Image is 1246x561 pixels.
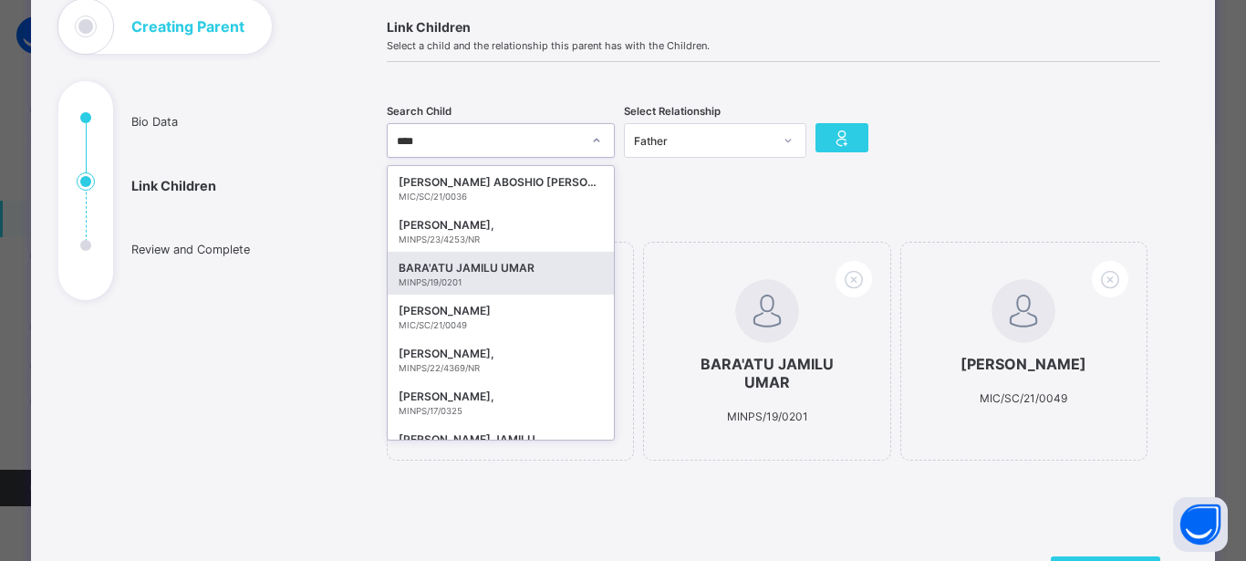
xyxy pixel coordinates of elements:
[399,234,603,244] div: MINPS/23/4253/NR
[131,19,244,34] h1: Creating Parent
[399,431,603,449] div: [PERSON_NAME] JAMILU
[624,105,721,118] span: Select Relationship
[938,355,1110,373] span: [PERSON_NAME]
[399,406,603,416] div: MINPS/17/0325
[1173,497,1228,552] button: Open asap
[399,192,603,202] div: MIC/SC/21/0036
[735,279,799,343] img: default.svg
[399,320,603,330] div: MIC/SC/21/0049
[387,39,1160,52] span: Select a child and the relationship this parent has with the Children.
[399,302,603,320] div: [PERSON_NAME]
[399,216,603,234] div: [PERSON_NAME],
[680,355,853,391] span: BARA'ATU JAMILU UMAR
[980,391,1067,405] span: MIC/SC/21/0049
[399,277,603,287] div: MINPS/19/0201
[727,410,808,423] span: MINPS/19/0201
[399,363,603,373] div: MINPS/22/4369/NR
[399,388,603,406] div: [PERSON_NAME],
[399,345,603,363] div: [PERSON_NAME],
[992,279,1055,343] img: default.svg
[399,173,603,192] div: [PERSON_NAME] ABOSHIO [PERSON_NAME]
[387,19,1160,35] span: Link Children
[399,259,603,277] div: BARA'ATU JAMILU UMAR
[634,134,773,148] div: Father
[387,105,452,118] span: Search Child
